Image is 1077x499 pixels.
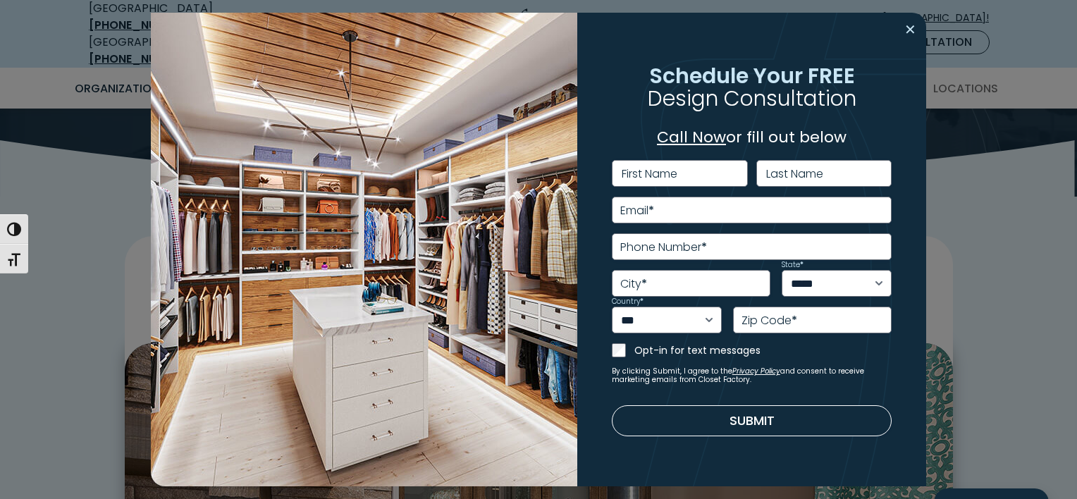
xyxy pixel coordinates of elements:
[782,261,804,269] label: State
[612,298,644,305] label: Country
[612,405,892,436] button: Submit
[620,278,647,290] label: City
[622,168,677,180] label: First Name
[741,315,797,326] label: Zip Code
[649,61,855,91] span: Schedule Your FREE
[657,126,726,148] a: Call Now
[620,242,707,253] label: Phone Number
[766,168,823,180] label: Last Name
[612,367,892,384] small: By clicking Submit, I agree to the and consent to receive marketing emails from Closet Factory.
[900,18,921,41] button: Close modal
[620,205,654,216] label: Email
[151,13,577,488] img: Walk in closet with island
[634,343,892,357] label: Opt-in for text messages
[732,366,780,376] a: Privacy Policy
[648,82,856,113] span: Design Consultation
[612,125,892,149] p: or fill out below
